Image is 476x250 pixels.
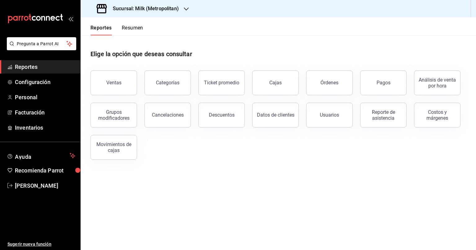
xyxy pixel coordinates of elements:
[418,109,456,121] div: Costos y márgenes
[15,166,75,175] span: Recomienda Parrot
[90,25,143,35] div: navigation tabs
[95,109,133,121] div: Grupos modificadores
[364,109,403,121] div: Reporte de asistencia
[90,49,192,59] h1: Elige la opción que deseas consultar
[15,152,67,159] span: Ayuda
[95,141,133,153] div: Movimientos de cajas
[198,103,245,127] button: Descuentos
[414,103,461,127] button: Costos y márgenes
[306,103,353,127] button: Usuarios
[269,80,282,86] div: Cajas
[7,241,75,248] span: Sugerir nueva función
[106,80,121,86] div: Ventas
[306,70,353,95] button: Órdenes
[360,70,407,95] button: Pagos
[156,80,179,86] div: Categorías
[144,103,191,127] button: Cancelaciones
[90,70,137,95] button: Ventas
[68,16,73,21] button: open_drawer_menu
[198,70,245,95] button: Ticket promedio
[15,78,75,86] span: Configuración
[15,108,75,117] span: Facturación
[204,80,239,86] div: Ticket promedio
[144,70,191,95] button: Categorías
[15,93,75,101] span: Personal
[252,70,299,95] button: Cajas
[418,77,456,89] div: Análisis de venta por hora
[108,5,179,12] h3: Sucursal: Milk (Metropolitan)
[122,25,143,35] button: Resumen
[209,112,235,118] div: Descuentos
[360,103,407,127] button: Reporte de asistencia
[414,70,461,95] button: Análisis de venta por hora
[4,45,76,51] a: Pregunta a Parrot AI
[15,63,75,71] span: Reportes
[320,80,338,86] div: Órdenes
[17,41,67,47] span: Pregunta a Parrot AI
[320,112,339,118] div: Usuarios
[377,80,390,86] div: Pagos
[90,135,137,160] button: Movimientos de cajas
[252,103,299,127] button: Datos de clientes
[152,112,184,118] div: Cancelaciones
[257,112,294,118] div: Datos de clientes
[15,123,75,132] span: Inventarios
[90,103,137,127] button: Grupos modificadores
[90,25,112,35] button: Reportes
[15,181,75,190] span: [PERSON_NAME]
[7,37,76,50] button: Pregunta a Parrot AI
